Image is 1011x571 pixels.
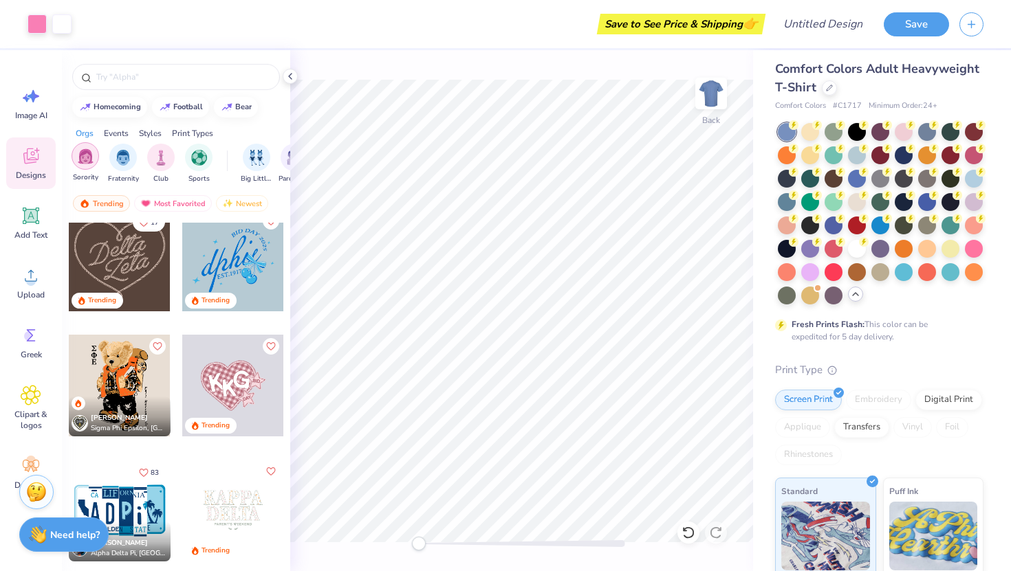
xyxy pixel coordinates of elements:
span: Comfort Colors [775,100,826,112]
span: 83 [151,469,159,476]
div: Applique [775,417,830,438]
button: filter button [241,144,272,184]
span: Clipart & logos [8,409,54,431]
div: filter for Big Little Reveal [241,144,272,184]
button: filter button [147,144,175,184]
div: filter for Parent's Weekend [279,144,310,184]
div: This color can be expedited for 5 day delivery. [792,318,961,343]
span: Puff Ink [889,484,918,498]
div: Digital Print [915,390,982,410]
img: Big Little Reveal Image [249,150,264,166]
input: Untitled Design [772,10,873,38]
button: filter button [279,144,310,184]
div: Orgs [76,127,94,139]
button: filter button [72,144,99,184]
div: Trending [88,295,116,306]
div: Newest [216,195,268,212]
img: most_fav.gif [140,199,151,208]
div: Vinyl [893,417,932,438]
button: filter button [185,144,213,184]
span: Big Little Reveal [241,174,272,184]
button: Like [133,463,165,482]
img: Sports Image [191,150,207,166]
span: Standard [781,484,818,498]
img: Sorority Image [78,148,94,164]
span: [PERSON_NAME] [91,538,148,548]
div: Styles [139,127,162,139]
input: Try "Alpha" [95,70,271,84]
div: homecoming [94,103,141,111]
span: Sigma Phi Epsilon, [GEOGRAPHIC_DATA][US_STATE] [91,423,165,434]
span: Minimum Order: 24 + [869,100,937,112]
div: Screen Print [775,390,842,410]
img: trend_line.gif [221,103,232,111]
div: Save to See Price & Shipping [600,14,762,34]
div: bear [235,103,252,111]
img: Parent's Weekend Image [287,150,303,166]
div: Most Favorited [134,195,212,212]
span: Add Text [14,229,47,240]
span: Image AI [15,110,47,121]
button: Like [263,463,279,480]
img: trending.gif [79,199,90,208]
button: Save [884,12,949,36]
div: Trending [73,195,130,212]
div: Events [104,127,129,139]
span: 👉 [743,15,758,32]
div: Foil [936,417,968,438]
div: filter for Club [147,144,175,184]
img: trend_line.gif [160,103,171,111]
span: # C1717 [833,100,862,112]
button: football [152,97,209,117]
span: [PERSON_NAME] [91,413,148,423]
div: Trending [202,546,230,556]
div: Rhinestones [775,445,842,465]
span: Sorority [73,172,98,183]
strong: Fresh Prints Flash: [792,319,865,330]
div: Embroidery [846,390,911,410]
button: Like [263,338,279,355]
button: Like [149,338,166,355]
div: Print Types [172,127,213,139]
div: Print Type [775,362,983,378]
span: 17 [151,219,159,226]
button: Like [133,213,165,232]
img: Puff Ink [889,502,978,570]
span: Greek [21,349,42,360]
div: Transfers [834,417,889,438]
button: bear [214,97,258,117]
div: filter for Sorority [72,142,99,183]
button: filter button [108,144,139,184]
span: Comfort Colors Adult Heavyweight T-Shirt [775,60,979,96]
img: Club Image [153,150,168,166]
img: Back [697,80,725,107]
img: Standard [781,502,870,570]
span: Alpha Delta Pi, [GEOGRAPHIC_DATA][US_STATE] [91,548,165,559]
span: Decorate [14,480,47,491]
span: Sports [188,174,210,184]
span: Upload [17,289,45,300]
strong: Need help? [50,528,100,541]
span: Parent's Weekend [279,174,310,184]
span: Designs [16,170,46,181]
div: Trending [202,295,230,306]
div: filter for Fraternity [108,144,139,184]
div: Back [702,114,720,126]
img: newest.gif [222,199,233,208]
img: Fraternity Image [116,150,131,166]
div: filter for Sports [185,144,213,184]
div: Trending [202,421,230,431]
button: homecoming [72,97,147,117]
img: trend_line.gif [80,103,91,111]
span: Fraternity [108,174,139,184]
div: football [173,103,203,111]
div: Accessibility label [412,537,426,550]
span: Club [153,174,168,184]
